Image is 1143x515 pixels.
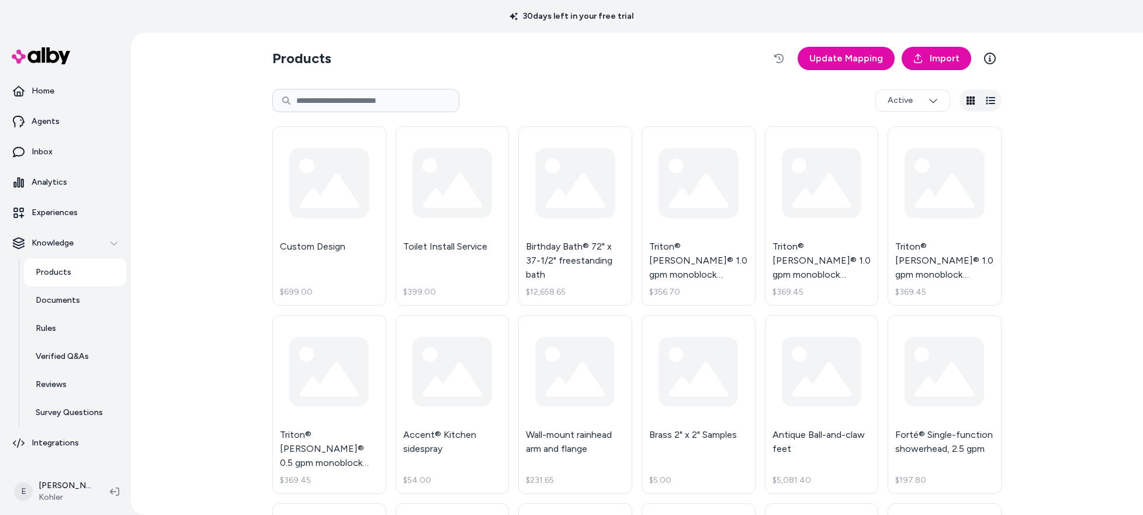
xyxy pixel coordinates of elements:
a: Home [5,77,126,105]
a: Reviews [24,371,126,399]
a: Accent® Kitchen sidespray$54.00 [396,315,510,495]
a: Custom Design$699.00 [272,126,386,306]
span: Kohler [39,492,91,503]
a: Survey Questions [24,399,126,427]
button: Active [875,89,950,112]
a: Triton® [PERSON_NAME]® 1.0 gpm monoblock gooseneck bathroom sink faucet with laminar flow and wri... [888,126,1002,306]
a: Inbox [5,138,126,166]
p: Home [32,85,54,97]
a: Import [902,47,971,70]
img: alby Logo [12,47,70,64]
p: Integrations [32,437,79,449]
p: Analytics [32,177,67,188]
p: Rules [36,323,56,334]
a: Wall-mount rainhead arm and flange$231.65 [518,315,632,495]
p: Inbox [32,146,53,158]
a: Forté® Single-function showerhead, 2.5 gpm$197.80 [888,315,1002,495]
a: Products [24,258,126,286]
a: Experiences [5,199,126,227]
a: Analytics [5,168,126,196]
p: Verified Q&As [36,351,89,362]
a: Antique Ball-and-claw feet$5,081.40 [765,315,879,495]
p: Knowledge [32,237,74,249]
p: Reviews [36,379,67,390]
p: Documents [36,295,80,306]
p: Experiences [32,207,78,219]
p: Products [36,267,71,278]
p: [PERSON_NAME] [39,480,91,492]
a: Brass 2" x 2" Samples$5.00 [642,315,756,495]
p: 30 days left in your free trial [503,11,640,22]
p: Agents [32,116,60,127]
button: E[PERSON_NAME]Kohler [7,473,101,510]
a: Triton® [PERSON_NAME]® 1.0 gpm monoblock gooseneck bathroom sink faucet with aerated flow and lev... [642,126,756,306]
span: Import [930,51,960,65]
a: Triton® [PERSON_NAME]® 0.5 gpm monoblock gooseneck bathroom sink faucet with laminar flow and wri... [272,315,386,495]
p: Survey Questions [36,407,103,419]
button: Knowledge [5,229,126,257]
a: Integrations [5,429,126,457]
a: Birthday Bath® 72" x 37-1/2" freestanding bath$12,658.65 [518,126,632,306]
span: Update Mapping [809,51,883,65]
a: Update Mapping [798,47,895,70]
span: E [14,482,33,501]
a: Triton® [PERSON_NAME]® 1.0 gpm monoblock gooseneck bathroom sink faucet with aerated flow and wri... [765,126,879,306]
a: Toilet Install Service$399.00 [396,126,510,306]
a: Verified Q&As [24,343,126,371]
a: Agents [5,108,126,136]
h2: Products [272,49,331,68]
a: Rules [24,314,126,343]
a: Documents [24,286,126,314]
